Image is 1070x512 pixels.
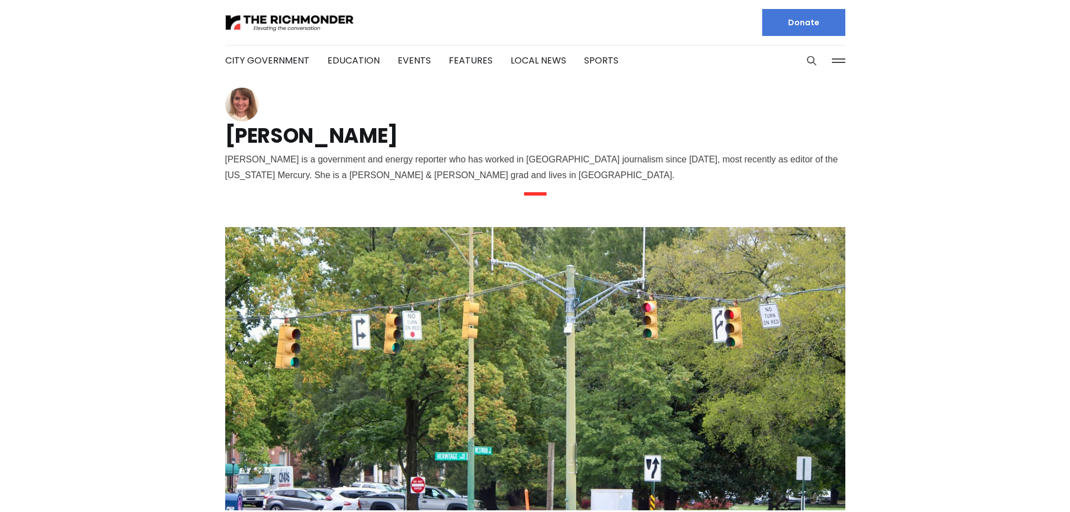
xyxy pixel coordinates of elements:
[327,54,380,67] a: Education
[584,54,618,67] a: Sports
[803,52,820,69] button: Search this site
[225,227,845,510] img: Neighbors push for study of five-point intersection near Diamond as potential ‘community hub’
[225,88,259,121] img: Sarah Vogelsong
[975,457,1070,512] iframe: portal-trigger
[225,54,309,67] a: City Government
[762,9,845,36] a: Donate
[398,54,431,67] a: Events
[225,13,354,33] img: The Richmonder
[449,54,493,67] a: Features
[225,152,845,183] div: [PERSON_NAME] is a government and energy reporter who has worked in [GEOGRAPHIC_DATA] journalism ...
[511,54,566,67] a: Local News
[225,127,845,145] h1: [PERSON_NAME]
